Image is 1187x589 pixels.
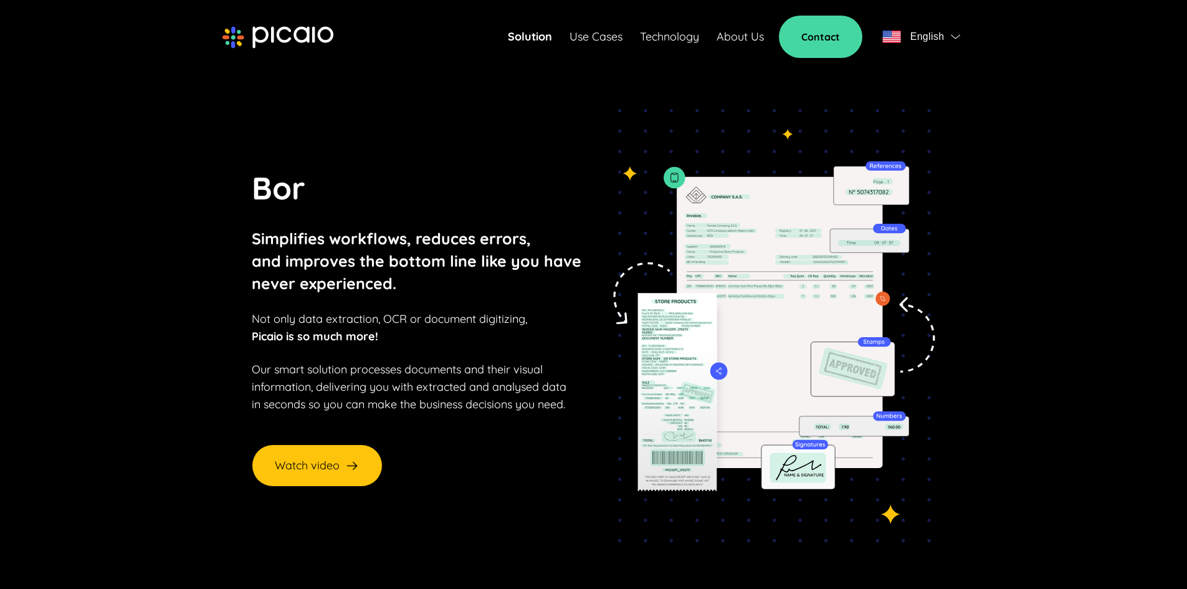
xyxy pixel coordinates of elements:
a: Solution [508,28,552,45]
span: Not only data extraction, OCR or document digitizing, [252,312,527,326]
img: arrow-right [345,458,360,473]
a: Use Cases [570,28,622,45]
a: Technology [640,28,699,45]
p: Simplifies workflows, reduces errors, and improves the bottom line like you have never experienced. [252,227,581,295]
img: picaio-logo [222,26,333,49]
span: English [910,28,945,45]
button: flagEnglishflag [877,24,965,49]
button: Watch video [252,444,383,487]
a: Contact [779,16,862,58]
img: flag [882,31,901,43]
img: tedioso-img [601,109,936,543]
strong: Picaio is so much more! [252,329,378,343]
a: About Us [717,28,764,45]
img: flag [951,34,960,39]
p: Our smart solution processes documents and their visual information, delivering you with extracte... [252,361,566,413]
span: Bor [252,168,305,208]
